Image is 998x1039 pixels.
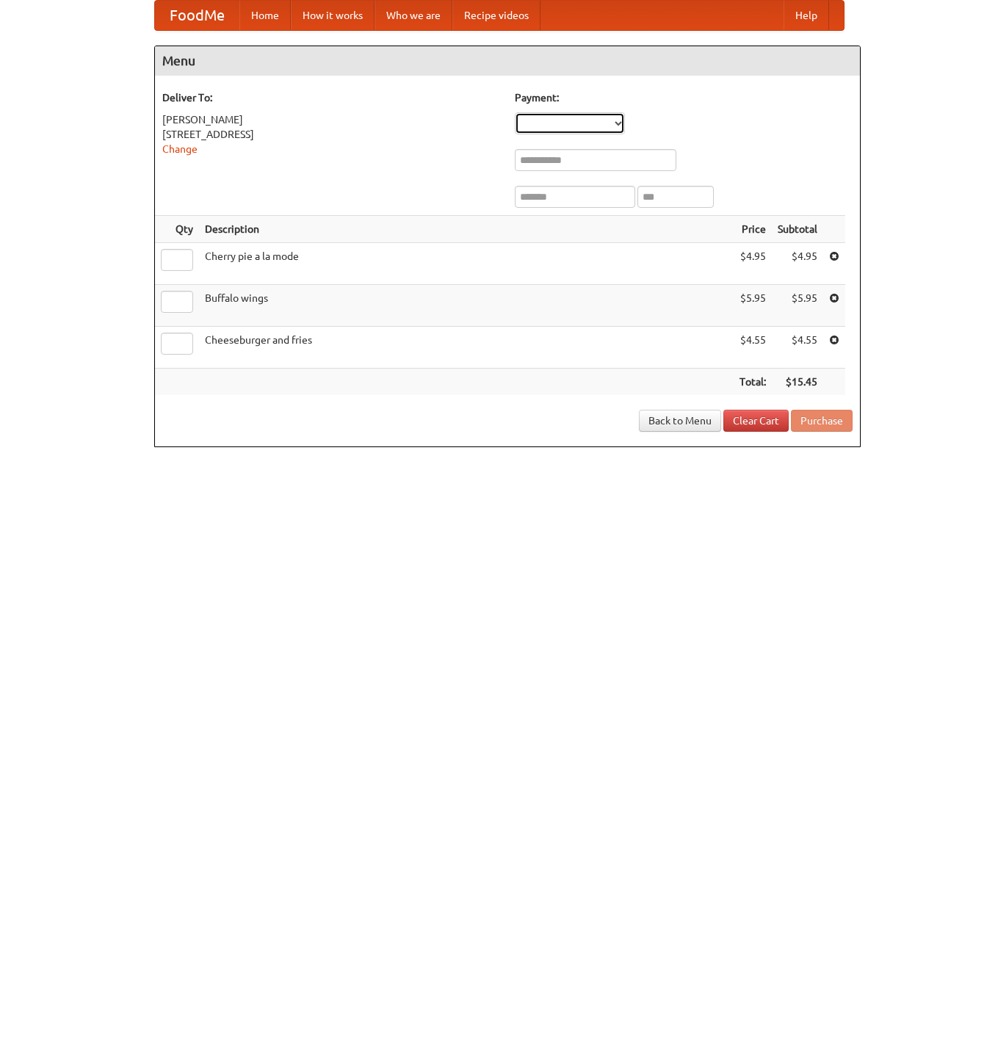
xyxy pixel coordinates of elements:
[772,285,823,327] td: $5.95
[199,216,734,243] th: Description
[734,285,772,327] td: $5.95
[734,327,772,369] td: $4.55
[155,216,199,243] th: Qty
[772,327,823,369] td: $4.55
[734,243,772,285] td: $4.95
[515,90,853,105] h5: Payment:
[734,216,772,243] th: Price
[723,410,789,432] a: Clear Cart
[162,112,500,127] div: [PERSON_NAME]
[155,46,860,76] h4: Menu
[784,1,829,30] a: Help
[791,410,853,432] button: Purchase
[199,285,734,327] td: Buffalo wings
[239,1,291,30] a: Home
[199,327,734,369] td: Cheeseburger and fries
[639,410,721,432] a: Back to Menu
[734,369,772,396] th: Total:
[452,1,540,30] a: Recipe videos
[162,143,198,155] a: Change
[291,1,375,30] a: How it works
[772,369,823,396] th: $15.45
[199,243,734,285] td: Cherry pie a la mode
[155,1,239,30] a: FoodMe
[772,216,823,243] th: Subtotal
[772,243,823,285] td: $4.95
[375,1,452,30] a: Who we are
[162,127,500,142] div: [STREET_ADDRESS]
[162,90,500,105] h5: Deliver To:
